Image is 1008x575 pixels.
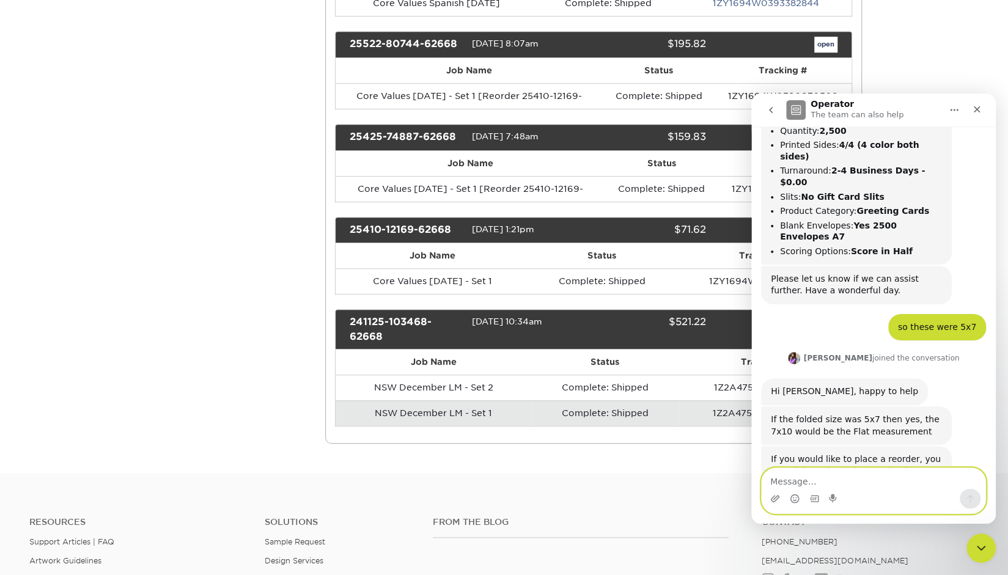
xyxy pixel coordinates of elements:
[20,180,191,203] div: Please let us know if we can assist further. Have a wonderful day.
[19,400,29,410] button: Upload attachment
[10,257,235,285] div: Erica says…
[715,58,852,83] th: Tracking #
[718,176,852,202] td: 1ZY1694W0398253724
[105,112,178,122] b: Greeting Cards
[814,37,837,53] a: open
[471,131,538,141] span: [DATE] 7:48am
[675,243,852,268] th: Tracking #
[336,400,531,426] td: NSW December LM - Set 1
[471,317,542,327] span: [DATE] 10:34am
[29,517,246,527] h4: Resources
[58,400,68,410] button: Gif picker
[10,221,235,257] div: Matthew says…
[340,37,471,53] div: 25522-80744-62668
[675,268,852,294] td: 1ZY1694W0398034425
[336,350,531,375] th: Job Name
[679,350,852,375] th: Tracking #
[529,268,674,294] td: Complete: Shipped
[29,127,145,148] b: Yes 2500 Envelopes A7
[336,83,603,109] td: Core Values [DATE] - Set 1 [Reorder 25410-12169-
[10,313,200,351] div: If the folded size was 5x7 then yes, the 7x10 would be the Flat measurement
[20,320,191,344] div: If the folded size was 5x7 then yes, the 7x10 would be the Flat measurement
[471,38,538,48] span: [DATE] 8:07am
[336,58,603,83] th: Job Name
[10,172,200,211] div: Please let us know if we can assist further. Have a wonderful day.
[10,285,235,313] div: Erica says…
[584,130,715,145] div: $159.83
[100,153,161,163] b: Score in Half
[10,285,177,312] div: Hi [PERSON_NAME], happy to help
[762,537,837,546] a: [PHONE_NUMBER]
[68,32,95,42] b: 2,500
[336,151,605,176] th: Job Name
[29,46,167,68] b: 4/4 (4 color both sides)
[340,222,471,238] div: 25410-12169-62668
[340,315,471,344] div: 241125-103468-62668
[29,72,174,93] b: 2-4 Business Days - $0.00
[10,172,235,221] div: Jenny says…
[10,375,234,395] textarea: Message…
[531,375,679,400] td: Complete: Shipped
[78,400,87,410] button: Start recording
[336,268,529,294] td: Core Values [DATE] - Set 1
[265,556,323,565] a: Design Services
[29,98,191,109] li: Slits:
[29,152,191,164] li: Scoring Options:
[29,126,191,149] li: Blank Envelopes:
[584,315,715,344] div: $521.22
[966,533,996,563] iframe: Intercom live chat
[531,400,679,426] td: Complete: Shipped
[53,260,121,269] b: [PERSON_NAME]
[10,313,235,353] div: Erica says…
[29,32,191,43] li: Quantity:
[336,375,531,400] td: NSW December LM - Set 2
[53,259,208,270] div: joined the conversation
[605,151,718,176] th: Status
[265,517,414,527] h4: Solutions
[208,395,229,415] button: Send a message…
[718,151,852,176] th: Tracking #
[603,58,714,83] th: Status
[10,353,235,416] div: Erica says…
[715,83,852,109] td: 1ZY1694W0390970508
[529,243,674,268] th: Status
[265,537,325,546] a: Sample Request
[29,46,191,68] li: Printed Sides:
[29,71,191,94] li: Turnaround:
[679,375,852,400] td: 1Z2A47560341494378
[433,517,729,527] h4: From the Blog
[336,176,605,202] td: Core Values [DATE] - Set 1 [Reorder 25410-12169-
[147,228,225,240] div: so these were 5x7
[471,224,534,234] span: [DATE] 1:21pm
[584,222,715,238] div: $71.62
[29,112,191,123] li: Product Category:
[50,98,133,108] b: No Gift Card Slits
[679,400,852,426] td: 1Z2A47560341494449
[340,130,471,145] div: 25425-74887-62668
[137,221,235,247] div: so these were 5x7
[336,243,529,268] th: Job Name
[10,353,200,415] div: If you would like to place a reorder, you can click on the Order Number in your Order History, an...
[603,83,714,109] td: Complete: Shipped
[762,556,908,565] a: [EMAIL_ADDRESS][DOMAIN_NAME]
[20,360,191,408] div: If you would like to place a reorder, you can click on the Order Number in your Order History, an...
[751,93,996,524] iframe: Intercom live chat
[37,258,49,271] img: Profile image for Erica
[605,176,718,202] td: Complete: Shipped
[584,37,715,53] div: $195.82
[39,400,48,410] button: Emoji picker
[531,350,679,375] th: Status
[20,292,167,304] div: Hi [PERSON_NAME], happy to help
